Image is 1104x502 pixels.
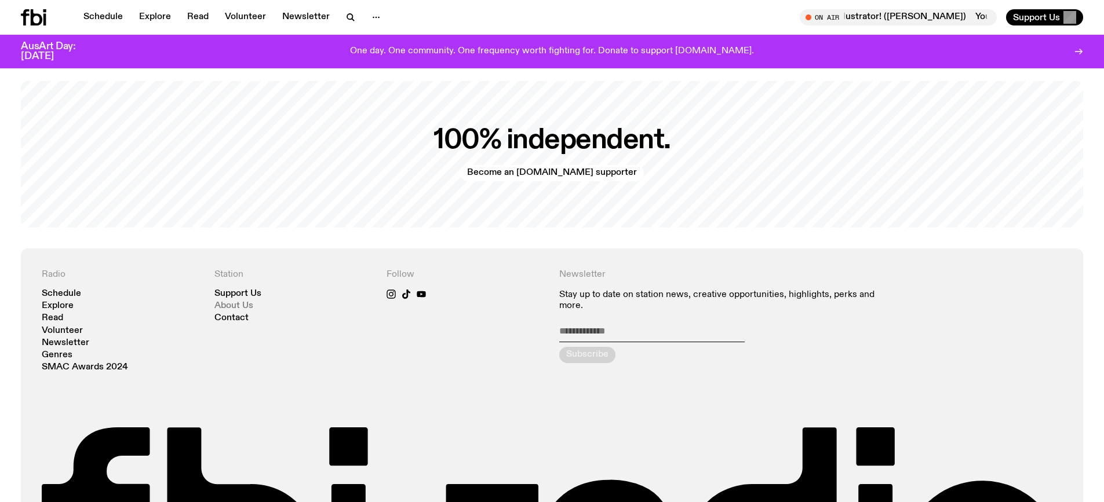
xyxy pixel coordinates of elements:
a: Read [42,314,63,323]
a: SMAC Awards 2024 [42,363,128,372]
a: Explore [42,302,74,310]
h4: Radio [42,269,201,280]
button: On AirYour fav illustrators’ fav illustrator! ([PERSON_NAME])Your fav illustrators’ fav illustrat... [800,9,997,25]
a: Volunteer [218,9,273,25]
p: One day. One community. One frequency worth fighting for. Donate to support [DOMAIN_NAME]. [350,46,754,57]
a: Support Us [214,290,261,298]
a: Explore [132,9,178,25]
h4: Newsletter [559,269,890,280]
button: Subscribe [559,347,615,363]
button: Support Us [1006,9,1083,25]
p: Stay up to date on station news, creative opportunities, highlights, perks and more. [559,290,890,312]
a: Newsletter [42,339,89,347]
a: Read [180,9,216,25]
a: Volunteer [42,327,83,335]
a: Newsletter [275,9,337,25]
a: Genres [42,351,72,360]
h2: 100% independent. [433,127,671,153]
h3: AusArt Day: [DATE] [21,42,95,61]
a: Become an [DOMAIN_NAME] supporter [460,165,644,181]
h4: Follow [387,269,545,280]
a: About Us [214,302,253,310]
a: Schedule [42,290,81,298]
a: Contact [214,314,249,323]
span: Support Us [1013,12,1060,23]
h4: Station [214,269,373,280]
a: Schedule [76,9,130,25]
